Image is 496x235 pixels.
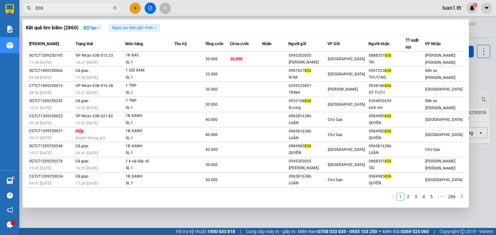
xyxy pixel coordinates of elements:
span: 09:41 [DATE] [76,151,98,155]
span: [GEOGRAPHIC_DATA] [425,87,462,92]
div: 1 k vải dây đỏ [126,158,174,165]
span: 836 [385,129,391,133]
div: TÀI [369,165,405,171]
span: [PERSON_NAME] [PERSON_NAME] [425,53,455,65]
div: 0938186 [369,83,405,89]
span: ••• [435,193,446,201]
div: CGTLT1309250022 [29,113,74,120]
span: 09:47 [DATE] [29,181,51,186]
div: SL: 1 [126,89,174,96]
span: 30.000 [230,57,243,61]
span: Nhãn [262,42,272,46]
span: right [460,194,464,198]
span: message [7,221,13,228]
div: SL: 1 [126,120,174,127]
strong: Bộ lọc [84,25,101,30]
li: 1 [397,193,404,201]
strong: Hủy [76,128,84,133]
div: 0965816386 [289,173,327,180]
div: SGTLT1209250278 [29,158,74,165]
div: bích nhi [369,104,405,111]
span: VP Nhận 63B-015.33 [76,53,113,58]
span: down [97,25,101,30]
span: 836 [305,144,311,148]
span: TT xuất HĐ [406,38,418,50]
span: 836 [385,174,391,179]
div: NĂM [289,74,327,81]
a: 5 [428,193,435,200]
div: 1B XANH [126,128,174,135]
span: question-circle [7,192,13,199]
button: right [458,193,466,201]
li: 4 [420,193,428,201]
span: close [154,26,157,29]
a: 3 [412,193,419,200]
span: 19:57 [DATE] [29,151,51,155]
div: QUYÊN [369,180,405,187]
div: SL: 1 [126,104,174,112]
span: 10:27 [DATE] [76,91,98,95]
div: QUYÊN [369,135,405,142]
div: TRINH [289,89,327,96]
div: QUYÊN [289,150,327,156]
div: Dương [289,104,327,111]
span: 50.000 [205,178,218,182]
div: SGTLT1109250279 [29,188,74,195]
span: Đã giao [76,99,89,103]
div: SGTLT1309250242 [29,98,74,104]
span: [GEOGRAPHIC_DATA] [328,72,365,76]
li: 5 [428,193,435,201]
span: Đã giao [76,174,89,179]
div: 0907223 [369,67,405,74]
sup: 1 [12,177,14,179]
div: 1 TNP [126,82,174,89]
div: 0775414 [369,188,405,195]
li: Previous Page [389,193,397,201]
span: 35.000 [205,72,218,76]
span: Khách không gửi [76,136,105,140]
span: Chợ Gạo [328,178,343,182]
span: 80.000 [205,132,218,137]
span: notification [7,207,13,213]
div: LUÂN [289,135,327,142]
span: 836 [385,83,391,88]
span: 16:52 [DATE] [76,106,98,110]
span: 09:37 [DATE] [29,136,51,140]
div: 0965816386 [289,128,327,135]
span: Thu hộ [174,42,187,46]
span: [GEOGRAPHIC_DATA] [425,178,462,182]
span: Đã giao [76,144,89,148]
span: 08:56 [DATE] [29,91,51,95]
div: 0909038561 [289,188,327,195]
li: 3 [412,193,420,201]
span: Người gửi [288,42,306,46]
img: logo-vxr [5,4,14,14]
div: [PERSON_NAME] [289,165,327,171]
span: VP Gửi [327,42,340,46]
li: 2 [404,193,412,201]
span: Tổng cước [205,42,223,46]
div: 1K BẠC [126,52,174,59]
span: 40.000 [205,147,218,152]
span: Đã giao [76,159,89,163]
span: Chợ Gạo [328,132,343,137]
span: 40.000 [205,117,218,122]
span: 836 [305,99,311,103]
div: 0359225051 [289,83,327,89]
div: [PERSON_NAME] [289,59,327,66]
div: 1B XANH [126,113,174,120]
button: left [389,193,397,201]
div: SL: 1 [126,135,174,142]
img: solution-icon [6,26,13,33]
li: Next Page [458,193,466,201]
span: 13:45 [DATE] [29,166,51,171]
h3: Kết quả tìm kiếm ( 2860 ) [26,24,78,31]
span: 30.000 [205,102,218,107]
span: close-circle [113,6,117,10]
span: [PERSON_NAME] [328,87,358,92]
div: 0965816386 [289,113,327,120]
div: SGTLT1409250066 [29,67,74,74]
span: Món hàng [125,42,143,46]
span: Đã giao [76,68,89,73]
div: SGTLT1509250195 [29,52,74,59]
